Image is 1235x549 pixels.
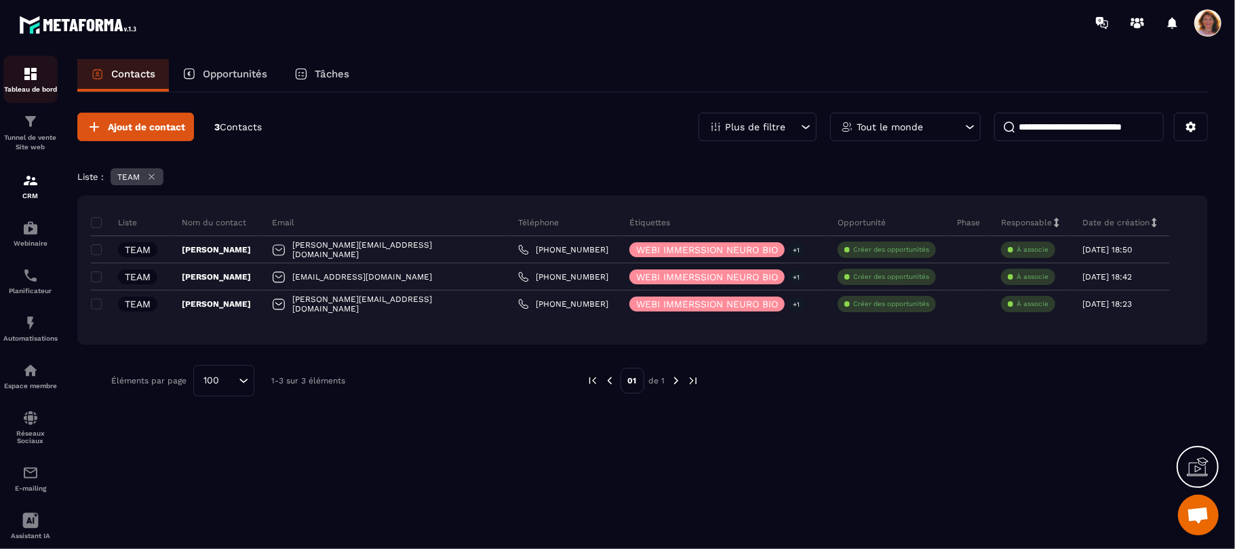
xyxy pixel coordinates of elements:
p: Étiquettes [629,217,670,228]
p: CRM [3,192,58,200]
a: Tâches [281,59,363,92]
a: formationformationTunnel de vente Site web [3,103,58,162]
p: Liste [91,217,137,228]
p: Créer des opportunités [853,299,929,309]
p: WEBI IMMERSSION NEURO BIO [636,245,778,254]
p: [PERSON_NAME] [182,299,251,309]
p: Phase [957,217,980,228]
p: Automatisations [3,335,58,342]
img: automations [22,220,39,236]
a: formationformationCRM [3,162,58,210]
img: next [687,375,699,387]
p: TEAM [125,299,151,309]
p: Espace membre [3,382,58,390]
p: Tâches [315,68,349,80]
span: Contacts [220,121,262,132]
p: Éléments par page [111,376,187,385]
a: formationformationTableau de bord [3,56,58,103]
span: 100 [199,373,224,388]
p: [DATE] 18:50 [1082,245,1132,254]
p: Assistant IA [3,532,58,539]
div: Ouvrir le chat [1178,495,1219,535]
a: social-networksocial-networkRéseaux Sociaux [3,400,58,455]
p: [PERSON_NAME] [182,271,251,282]
p: Réseaux Sociaux [3,430,58,444]
a: Contacts [77,59,169,92]
input: Search for option [224,373,235,388]
img: prev [604,375,616,387]
p: WEBI IMMERSSION NEURO BIO [636,272,778,282]
p: 3 [214,121,262,134]
p: Nom du contact [182,217,246,228]
p: Créer des opportunités [853,272,929,282]
p: +1 [788,243,804,257]
p: À associe [1017,299,1048,309]
p: Opportunités [203,68,267,80]
p: Contacts [111,68,155,80]
img: email [22,465,39,481]
p: Tableau de bord [3,86,58,93]
p: Créer des opportunités [853,245,929,254]
p: TEAM [117,172,140,182]
img: logo [19,12,141,37]
a: [PHONE_NUMBER] [518,299,608,309]
p: Responsable [1001,217,1052,228]
img: scheduler [22,267,39,284]
p: Planificateur [3,287,58,295]
img: social-network [22,410,39,426]
p: TEAM [125,272,151,282]
p: WEBI IMMERSSION NEURO BIO [636,299,778,309]
p: +1 [788,297,804,311]
p: [PERSON_NAME] [182,244,251,255]
p: [DATE] 18:42 [1082,272,1132,282]
p: Liste : [77,172,104,182]
img: formation [22,113,39,130]
a: automationsautomationsAutomatisations [3,305,58,352]
img: next [670,375,682,387]
p: Date de création [1082,217,1150,228]
a: schedulerschedulerPlanificateur [3,257,58,305]
p: Tout le monde [857,122,923,132]
a: [PHONE_NUMBER] [518,271,608,282]
img: automations [22,315,39,331]
img: formation [22,66,39,82]
p: de 1 [649,375,665,386]
p: Plus de filtre [725,122,785,132]
p: Webinaire [3,240,58,247]
img: prev [587,375,599,387]
a: automationsautomationsWebinaire [3,210,58,257]
p: Tunnel de vente Site web [3,133,58,152]
span: Ajout de contact [108,120,185,134]
a: emailemailE-mailing [3,455,58,502]
p: Téléphone [518,217,559,228]
a: automationsautomationsEspace membre [3,352,58,400]
p: 01 [621,368,644,394]
div: Search for option [193,365,254,396]
p: 1-3 sur 3 éléments [271,376,345,385]
p: [DATE] 18:23 [1082,299,1132,309]
button: Ajout de contact [77,113,194,141]
img: formation [22,172,39,189]
p: À associe [1017,272,1048,282]
p: Opportunité [838,217,886,228]
a: Opportunités [169,59,281,92]
p: E-mailing [3,485,58,492]
img: automations [22,362,39,379]
p: TEAM [125,245,151,254]
p: Email [272,217,294,228]
p: +1 [788,270,804,284]
a: [PHONE_NUMBER] [518,244,608,255]
p: À associe [1017,245,1048,254]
